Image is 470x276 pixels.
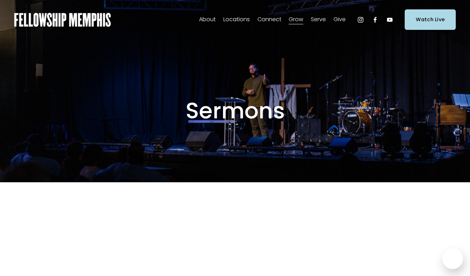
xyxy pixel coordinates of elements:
a: folder dropdown [223,14,250,25]
img: Fellowship Memphis [14,13,111,27]
h1: Sermons [79,97,391,125]
span: Connect [257,15,281,25]
span: Give [333,15,346,25]
a: folder dropdown [289,14,303,25]
a: Facebook [372,16,379,23]
a: Instagram [357,16,364,23]
a: Watch Live [405,9,456,30]
a: folder dropdown [199,14,216,25]
a: folder dropdown [257,14,281,25]
a: folder dropdown [333,14,346,25]
a: folder dropdown [311,14,326,25]
span: Grow [289,15,303,25]
span: Locations [223,15,250,25]
span: About [199,15,216,25]
span: Serve [311,15,326,25]
a: YouTube [386,16,393,23]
